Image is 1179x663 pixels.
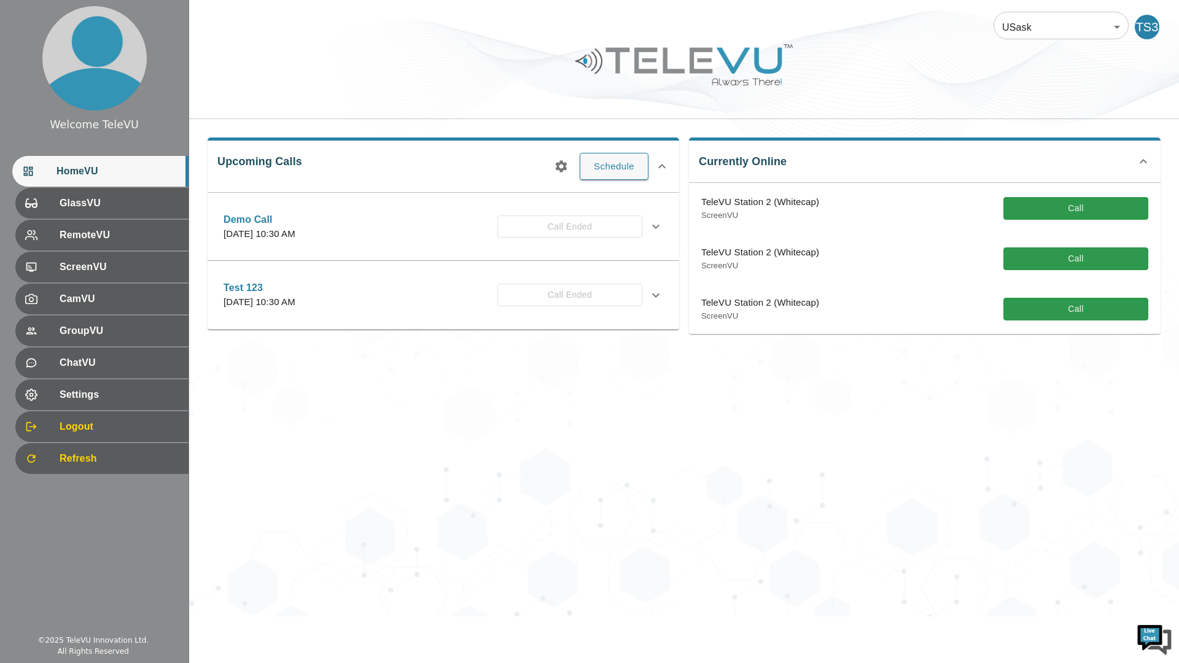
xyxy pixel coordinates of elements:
div: ChatVU [15,347,189,378]
div: Refresh [15,443,189,474]
button: Call [1003,197,1148,220]
p: TeleVU Station 2 (Whitecap) [701,195,819,209]
span: Refresh [60,451,179,466]
span: Logout [60,419,179,434]
div: GlassVU [15,188,189,219]
button: Schedule [580,153,648,180]
span: GlassVU [60,196,179,211]
div: RemoteVU [15,220,189,250]
div: TS3 [1135,15,1159,39]
span: ScreenVU [60,260,179,274]
div: Chat with us now [64,64,206,80]
div: USask [994,10,1129,44]
p: ScreenVU [701,260,819,272]
div: All Rights Reserved [58,646,129,657]
span: CamVU [60,292,179,306]
p: [DATE] 10:30 AM [224,227,295,241]
div: HomeVU [12,156,189,187]
img: profile.png [42,6,147,110]
p: Test 123 [224,281,295,295]
button: Call [1003,247,1148,270]
div: ScreenVU [15,252,189,282]
img: d_736959983_company_1615157101543_736959983 [21,57,52,88]
div: CamVU [15,284,189,314]
span: Settings [60,387,179,402]
div: Test 123[DATE] 10:30 AMCall Ended [214,273,673,317]
div: Demo Call[DATE] 10:30 AMCall Ended [214,205,673,249]
p: [DATE] 10:30 AM [224,295,295,309]
span: HomeVU [56,164,179,179]
textarea: Type your message and hit 'Enter' [6,335,234,378]
p: ScreenVU [701,310,819,322]
div: © 2025 TeleVU Innovation Ltd. [37,635,149,646]
div: Settings [15,379,189,410]
p: TeleVU Station 2 (Whitecap) [701,246,819,260]
button: Call [1003,298,1148,320]
div: GroupVU [15,316,189,346]
p: Demo Call [224,212,295,227]
div: Welcome TeleVU [50,117,139,133]
p: TeleVU Station 2 (Whitecap) [701,296,819,310]
span: GroupVU [60,324,179,338]
img: Chat Widget [1136,620,1173,657]
span: ChatVU [60,355,179,370]
img: Logo [574,39,795,90]
span: RemoteVU [60,228,179,242]
div: Minimize live chat window [201,6,231,36]
p: ScreenVU [701,209,819,222]
span: We're online! [71,155,169,279]
div: Logout [15,411,189,442]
